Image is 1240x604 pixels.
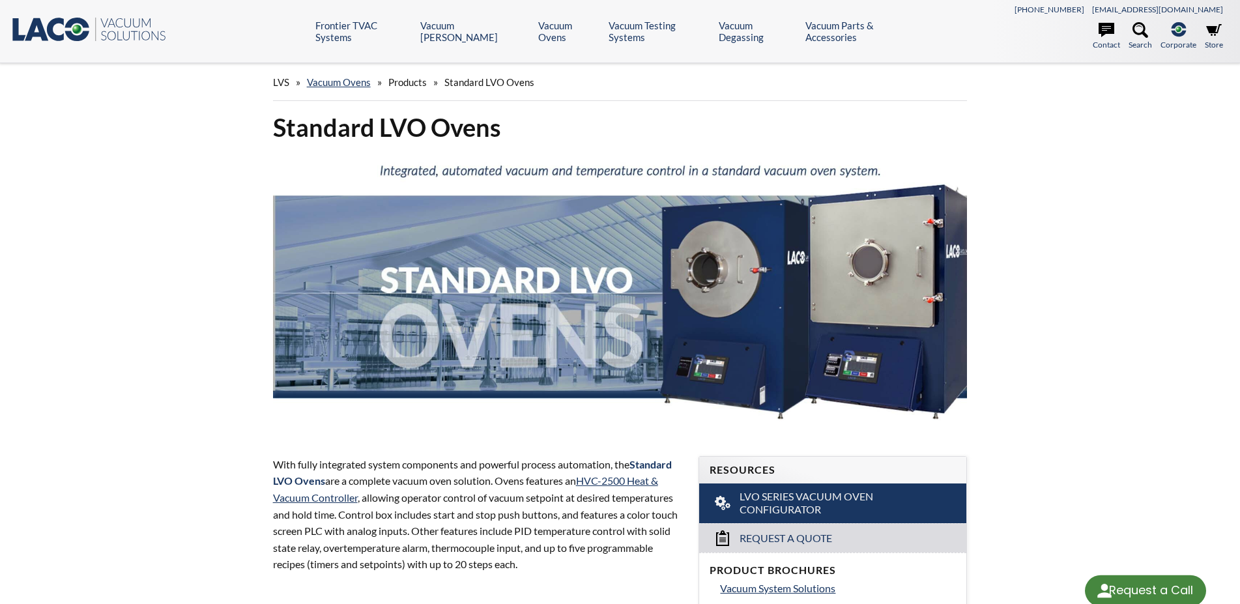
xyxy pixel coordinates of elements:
[307,76,371,88] a: Vacuum Ovens
[1129,22,1152,51] a: Search
[740,532,832,545] span: Request a Quote
[273,154,968,431] img: Standard LVO Ovens header
[273,474,658,504] a: HVC-2500 Heat & Vacuum Controller
[388,76,427,88] span: Products
[710,564,956,577] h4: Product Brochures
[1015,5,1084,14] a: [PHONE_NUMBER]
[699,523,966,553] a: Request a Quote
[420,20,528,43] a: Vacuum [PERSON_NAME]
[444,76,534,88] span: Standard LVO Ovens
[719,20,796,43] a: Vacuum Degassing
[273,456,684,573] p: With fully integrated system components and powerful process automation, the are a complete vacuu...
[1093,22,1120,51] a: Contact
[720,580,956,597] a: Vacuum System Solutions
[699,483,966,524] a: LVO Series Vacuum Oven Configurator
[740,490,929,517] span: LVO Series Vacuum Oven Configurator
[1205,22,1223,51] a: Store
[273,111,968,143] h1: Standard LVO Ovens
[273,76,289,88] span: LVS
[1092,5,1223,14] a: [EMAIL_ADDRESS][DOMAIN_NAME]
[710,463,956,477] h4: Resources
[538,20,599,43] a: Vacuum Ovens
[1094,581,1115,601] img: round button
[273,64,968,101] div: » » »
[1161,38,1196,51] span: Corporate
[720,582,835,594] span: Vacuum System Solutions
[315,20,411,43] a: Frontier TVAC Systems
[609,20,709,43] a: Vacuum Testing Systems
[805,20,921,43] a: Vacuum Parts & Accessories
